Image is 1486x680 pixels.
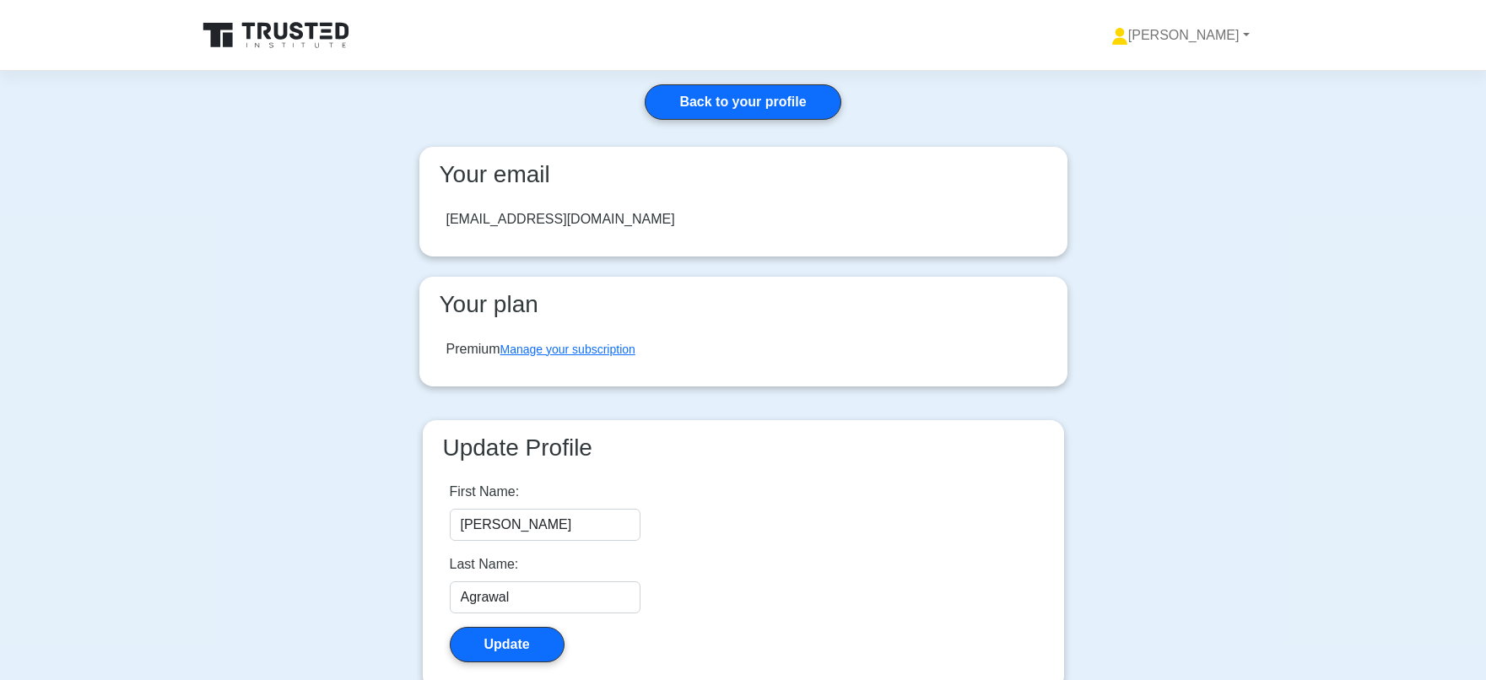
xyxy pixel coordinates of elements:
[446,209,675,229] div: [EMAIL_ADDRESS][DOMAIN_NAME]
[450,482,520,502] label: First Name:
[1071,19,1290,52] a: [PERSON_NAME]
[433,290,1054,319] h3: Your plan
[446,339,635,359] div: Premium
[500,343,635,356] a: Manage your subscription
[450,554,519,575] label: Last Name:
[450,627,565,662] button: Update
[436,434,1051,462] h3: Update Profile
[433,160,1054,189] h3: Your email
[645,84,840,120] a: Back to your profile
